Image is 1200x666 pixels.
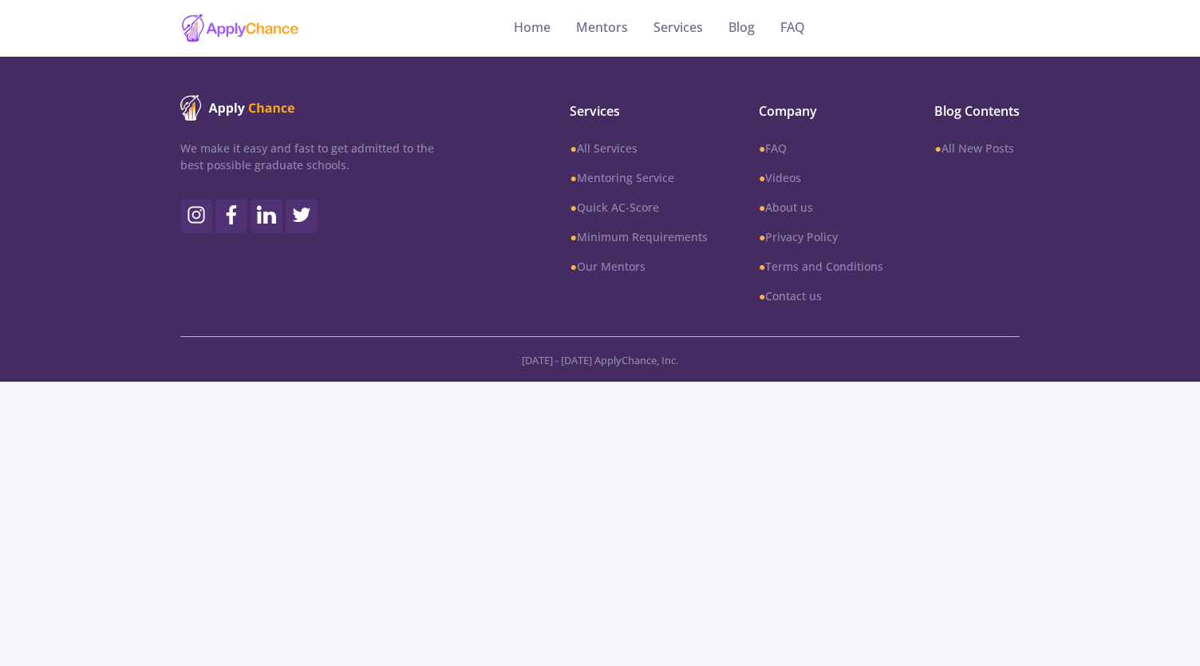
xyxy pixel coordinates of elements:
[759,199,883,216] a: ●About us
[570,259,576,274] b: ●
[759,259,765,274] b: ●
[759,140,883,157] a: ●FAQ
[570,169,707,186] a: ●Mentoring Service
[934,140,1020,157] a: ●All New Posts
[570,141,576,156] b: ●
[522,353,678,367] span: [DATE] - [DATE] ApplyChance, Inc.
[934,101,1020,121] span: Blog Contents
[759,228,883,245] a: ●Privacy Policy
[759,101,883,121] span: Company
[570,101,707,121] span: Services
[759,200,765,215] b: ●
[570,258,707,275] a: ●Our Mentors
[570,199,707,216] a: ●Quick AC-Score
[759,141,765,156] b: ●
[570,229,576,244] b: ●
[570,140,707,157] a: ●All Services
[759,229,765,244] b: ●
[570,170,576,185] b: ●
[759,169,883,186] a: ●Videos
[180,140,434,173] p: We make it easy and fast to get admitted to the best possible graduate schools.
[759,288,765,303] b: ●
[180,13,300,44] img: applychance logo
[570,200,576,215] b: ●
[934,141,941,156] b: ●
[180,95,295,121] img: ApplyChance logo
[759,287,883,304] a: ●Contact us
[759,170,765,185] b: ●
[759,258,883,275] a: ●Terms and Conditions
[570,228,707,245] a: ●Minimum Requirements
